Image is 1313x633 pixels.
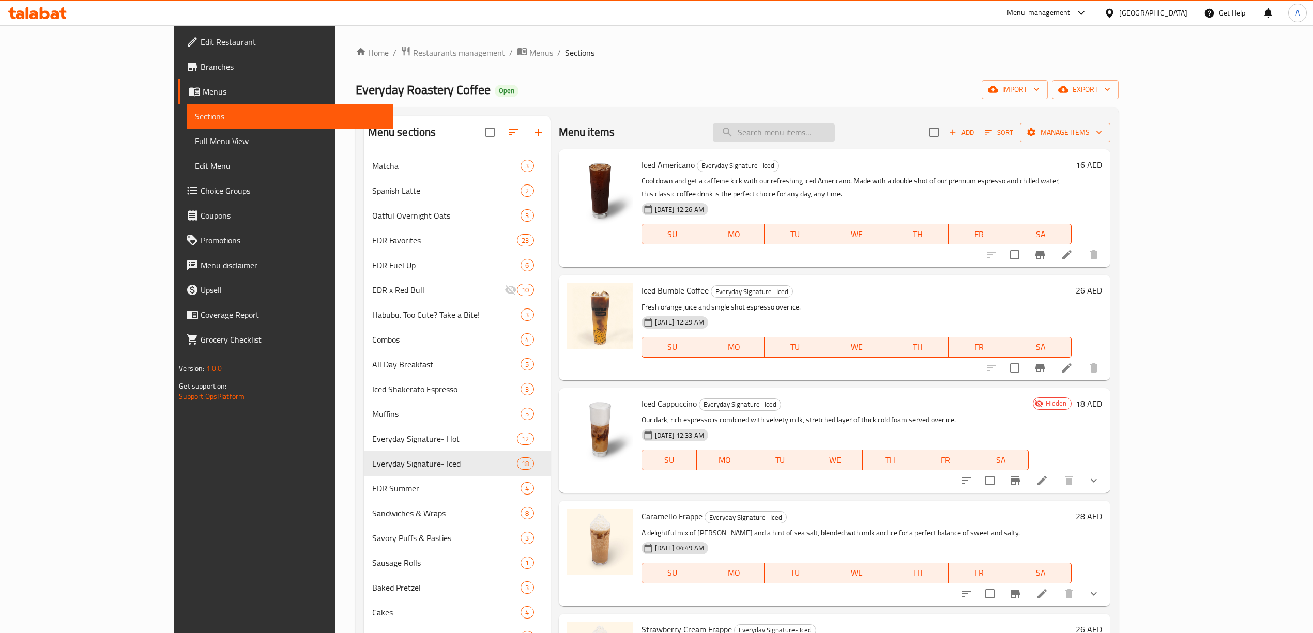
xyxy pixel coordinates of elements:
[826,224,888,244] button: WE
[393,47,396,59] li: /
[372,457,517,470] span: Everyday Signature- Iced
[372,433,517,445] span: Everyday Signature- Hot
[179,362,204,375] span: Version:
[179,379,226,393] span: Get support on:
[178,29,393,54] a: Edit Restaurant
[651,430,708,440] span: [DATE] 12:33 AM
[372,408,521,420] div: Muffins
[521,533,533,543] span: 3
[195,110,385,122] span: Sections
[372,507,521,519] span: Sandwiches & Wraps
[201,60,385,73] span: Branches
[521,260,533,270] span: 6
[356,46,1119,59] nav: breadcrumb
[195,135,385,147] span: Full Menu View
[918,450,973,470] button: FR
[954,468,979,493] button: sort-choices
[567,283,633,349] img: Iced Bumble Coffee
[372,606,521,619] span: Cakes
[1057,468,1081,493] button: delete
[887,224,949,244] button: TH
[642,175,1072,200] p: Cool down and get a caffeine kick with our refreshing iced Americano. Made with a double shot of ...
[565,47,594,59] span: Sections
[206,362,222,375] span: 1.0.0
[529,47,553,59] span: Menus
[769,227,822,242] span: TU
[517,284,533,296] div: items
[364,600,551,625] div: Cakes4
[1088,474,1100,487] svg: Show Choices
[517,433,533,445] div: items
[372,259,521,271] span: EDR Fuel Up
[517,434,533,444] span: 12
[201,284,385,296] span: Upsell
[178,178,393,203] a: Choice Groups
[372,358,521,370] div: All Day Breakfast
[372,383,521,395] span: Iced Shakerato Espresso
[830,339,883,354] span: WE
[521,583,533,593] span: 3
[559,125,615,140] h2: Menu items
[699,398,781,411] div: Everyday Signature- Iced
[705,512,786,523] span: Everyday Signature- Iced
[517,236,533,245] span: 23
[372,557,521,569] span: Sausage Rolls
[978,125,1020,141] span: Sort items
[368,125,436,140] h2: Menu sections
[765,224,826,244] button: TU
[949,563,1010,583] button: FR
[979,583,1001,605] span: Select to update
[521,358,533,370] div: items
[642,224,704,244] button: SU
[372,532,521,544] span: Savory Puffs & Pasties
[891,227,944,242] span: TH
[178,228,393,253] a: Promotions
[953,565,1006,580] span: FR
[1088,588,1100,600] svg: Show Choices
[521,161,533,171] span: 3
[830,565,883,580] span: WE
[705,511,787,523] div: Everyday Signature- Iced
[979,470,1001,491] span: Select to update
[923,121,945,143] span: Select section
[521,360,533,369] span: 5
[954,581,979,606] button: sort-choices
[826,337,888,358] button: WE
[372,308,521,321] span: Habubu. Too Cute? Take a Bite!
[364,203,551,228] div: Oatful Overnight Oats3
[521,532,533,544] div: items
[372,333,521,346] span: Combos
[1076,283,1102,298] h6: 26 AED
[521,186,533,196] span: 2
[187,104,393,129] a: Sections
[765,337,826,358] button: TU
[1010,224,1072,244] button: SA
[201,209,385,222] span: Coupons
[495,85,518,97] div: Open
[372,581,521,594] span: Baked Pretzel
[517,459,533,469] span: 18
[699,398,781,410] span: Everyday Signature- Iced
[990,83,1040,96] span: import
[364,352,551,377] div: All Day Breakfast5
[863,450,918,470] button: TH
[756,453,803,468] span: TU
[521,160,533,172] div: items
[567,396,633,462] img: Iced Cappuccino
[1060,83,1110,96] span: export
[646,227,699,242] span: SU
[1014,565,1067,580] span: SA
[1004,357,1026,379] span: Select to update
[187,129,393,153] a: Full Menu View
[812,453,859,468] span: WE
[372,482,521,495] span: EDR Summer
[364,377,551,402] div: Iced Shakerato Espresso3
[364,526,551,550] div: Savory Puffs & Pasties3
